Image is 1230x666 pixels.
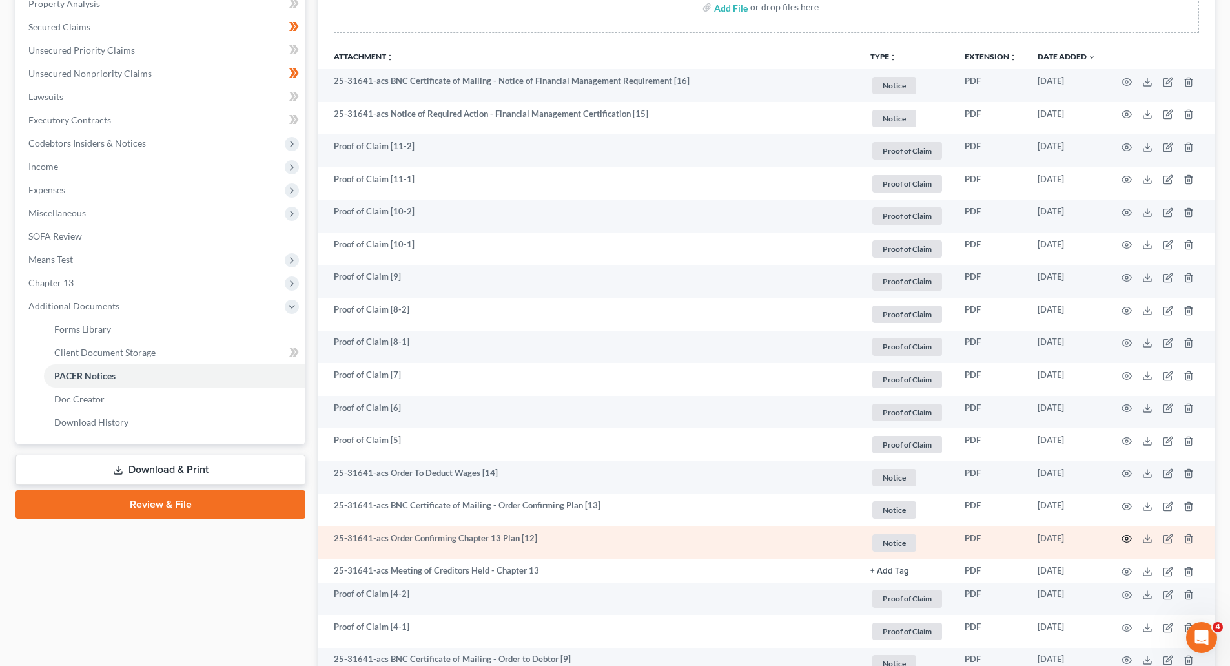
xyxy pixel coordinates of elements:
[954,615,1027,648] td: PDF
[870,369,944,390] a: Proof of Claim
[870,173,944,194] a: Proof of Claim
[28,45,135,56] span: Unsecured Priority Claims
[1027,494,1106,526] td: [DATE]
[318,134,860,167] td: Proof of Claim [11-2]
[28,114,111,125] span: Executory Contracts
[750,1,819,14] div: or drop files here
[1027,265,1106,298] td: [DATE]
[28,21,90,32] span: Secured Claims
[870,336,944,357] a: Proof of Claim
[870,621,944,642] a: Proof of Claim
[54,417,128,428] span: Download History
[44,318,305,341] a: Forms Library
[318,167,860,200] td: Proof of Claim [11-1]
[954,526,1027,559] td: PDF
[334,52,394,61] a: Attachmentunfold_more
[872,273,942,290] span: Proof of Claim
[965,52,1017,61] a: Extensionunfold_more
[318,363,860,396] td: Proof of Claim [7]
[954,331,1027,364] td: PDF
[954,102,1027,135] td: PDF
[28,231,82,242] span: SOFA Review
[954,461,1027,494] td: PDF
[954,363,1027,396] td: PDF
[318,233,860,265] td: Proof of Claim [10-1]
[1027,396,1106,429] td: [DATE]
[1038,52,1096,61] a: Date Added expand_more
[54,370,116,381] span: PACER Notices
[954,559,1027,583] td: PDF
[44,341,305,364] a: Client Document Storage
[28,68,152,79] span: Unsecured Nonpriority Claims
[318,583,860,616] td: Proof of Claim [4-2]
[28,207,86,218] span: Miscellaneous
[872,175,942,193] span: Proof of Claim
[889,54,897,61] i: unfold_more
[954,69,1027,102] td: PDF
[318,200,860,233] td: Proof of Claim [10-2]
[872,306,942,323] span: Proof of Claim
[318,69,860,102] td: 25-31641-acs BNC Certificate of Mailing - Notice of Financial Management Requirement [16]
[954,134,1027,167] td: PDF
[954,200,1027,233] td: PDF
[318,102,860,135] td: 25-31641-acs Notice of Required Action - Financial Management Certification [15]
[872,501,916,519] span: Notice
[1213,622,1223,632] span: 4
[1027,233,1106,265] td: [DATE]
[954,265,1027,298] td: PDF
[870,402,944,423] a: Proof of Claim
[1027,559,1106,583] td: [DATE]
[18,16,305,39] a: Secured Claims
[1027,428,1106,461] td: [DATE]
[872,338,942,355] span: Proof of Claim
[1027,331,1106,364] td: [DATE]
[318,331,860,364] td: Proof of Claim [8-1]
[318,298,860,331] td: Proof of Claim [8-2]
[872,623,942,640] span: Proof of Claim
[54,324,111,335] span: Forms Library
[318,526,860,559] td: 25-31641-acs Order Confirming Chapter 13 Plan [12]
[318,428,860,461] td: Proof of Claim [5]
[18,85,305,109] a: Lawsuits
[870,205,944,227] a: Proof of Claim
[28,161,58,172] span: Income
[954,494,1027,526] td: PDF
[954,233,1027,265] td: PDF
[318,559,860,583] td: 25-31641-acs Meeting of Creditors Held - Chapter 13
[870,565,944,577] a: + Add Tag
[954,396,1027,429] td: PDF
[872,77,916,94] span: Notice
[44,364,305,388] a: PACER Notices
[318,265,860,298] td: Proof of Claim [9]
[1027,298,1106,331] td: [DATE]
[870,532,944,554] a: Notice
[872,534,916,552] span: Notice
[18,109,305,132] a: Executory Contracts
[954,583,1027,616] td: PDF
[1027,134,1106,167] td: [DATE]
[1027,200,1106,233] td: [DATE]
[870,434,944,455] a: Proof of Claim
[872,436,942,453] span: Proof of Claim
[28,300,119,311] span: Additional Documents
[318,494,860,526] td: 25-31641-acs BNC Certificate of Mailing - Order Confirming Plan [13]
[54,393,105,404] span: Doc Creator
[870,567,909,576] button: + Add Tag
[15,455,305,485] a: Download & Print
[1027,615,1106,648] td: [DATE]
[870,499,944,521] a: Notice
[1027,583,1106,616] td: [DATE]
[872,404,942,421] span: Proof of Claim
[872,110,916,127] span: Notice
[872,590,942,607] span: Proof of Claim
[870,588,944,609] a: Proof of Claim
[28,254,73,265] span: Means Test
[870,238,944,260] a: Proof of Claim
[870,271,944,292] a: Proof of Claim
[1009,54,1017,61] i: unfold_more
[1186,622,1217,653] iframe: Intercom live chat
[870,304,944,325] a: Proof of Claim
[28,138,146,149] span: Codebtors Insiders & Notices
[954,167,1027,200] td: PDF
[1027,167,1106,200] td: [DATE]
